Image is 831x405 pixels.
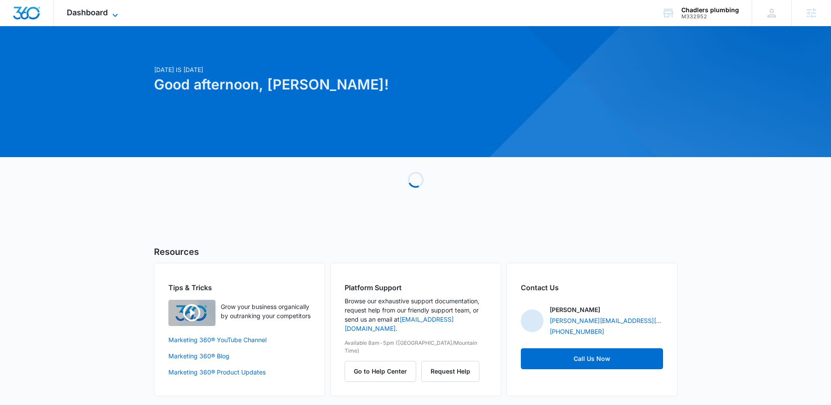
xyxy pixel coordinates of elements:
button: Request Help [421,361,479,382]
h1: Good afternoon, [PERSON_NAME]! [154,74,499,95]
p: Available 8am-5pm ([GEOGRAPHIC_DATA]/Mountain Time) [345,339,487,355]
img: Quick Overview Video [168,300,215,326]
p: [DATE] is [DATE] [154,65,499,74]
a: Marketing 360® Product Updates [168,367,311,377]
a: [PHONE_NUMBER] [550,327,604,336]
img: Adam Eaton [521,309,544,332]
a: [PERSON_NAME][EMAIL_ADDRESS][PERSON_NAME][DOMAIN_NAME] [550,316,663,325]
a: Marketing 360® Blog [168,351,311,360]
a: Request Help [421,367,479,375]
h2: Contact Us [521,282,663,293]
p: [PERSON_NAME] [550,305,600,314]
div: account name [681,7,739,14]
a: Go to Help Center [345,367,421,375]
a: Marketing 360® YouTube Channel [168,335,311,344]
button: Go to Help Center [345,361,416,382]
p: Browse our exhaustive support documentation, request help from our friendly support team, or send... [345,296,487,333]
h2: Tips & Tricks [168,282,311,293]
h5: Resources [154,245,677,258]
a: Call Us Now [521,348,663,369]
p: Grow your business organically by outranking your competitors [221,302,311,320]
h2: Platform Support [345,282,487,293]
span: Dashboard [67,8,108,17]
div: account id [681,14,739,20]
